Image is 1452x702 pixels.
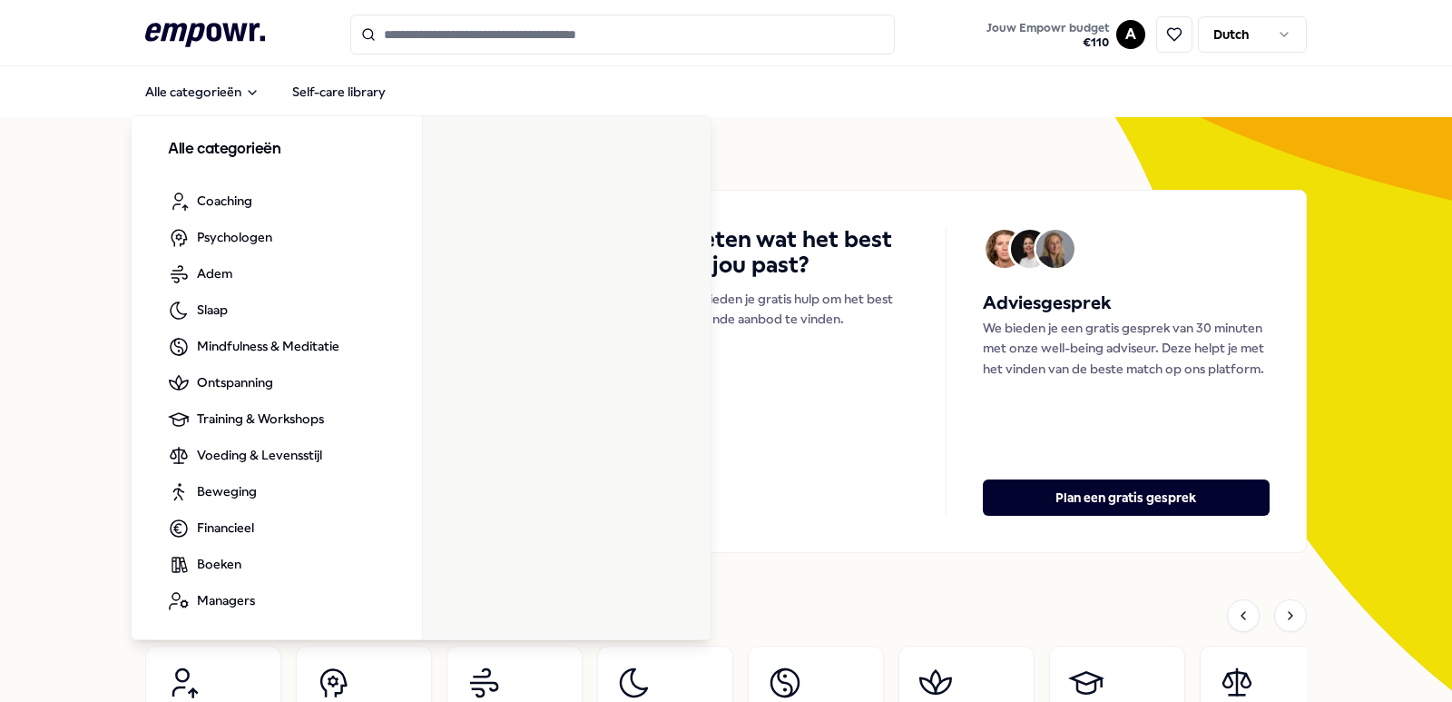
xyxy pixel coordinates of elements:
button: Plan een gratis gesprek [983,480,1270,516]
span: Jouw Empowr budget [986,21,1109,35]
img: Avatar [986,230,1024,268]
a: Jouw Empowr budget€110 [979,15,1116,54]
button: A [1116,20,1145,49]
span: € 110 [986,35,1109,50]
h4: Weten wat het best bij jou past? [680,227,909,278]
nav: Main [131,74,400,110]
input: Search for products, categories or subcategories [350,15,895,54]
button: Jouw Empowr budget€110 [983,17,1113,54]
a: Self-care library [278,74,400,110]
p: We bieden je gratis hulp om het best passende aanbod te vinden. [680,289,909,330]
img: Avatar [1036,230,1074,268]
button: Alle categorieën [131,74,274,110]
h5: Adviesgesprek [983,289,1270,318]
p: We bieden je een gratis gesprek van 30 minuten met onze well-being adviseur. Deze helpt je met he... [983,318,1270,379]
img: Avatar [1011,230,1049,268]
